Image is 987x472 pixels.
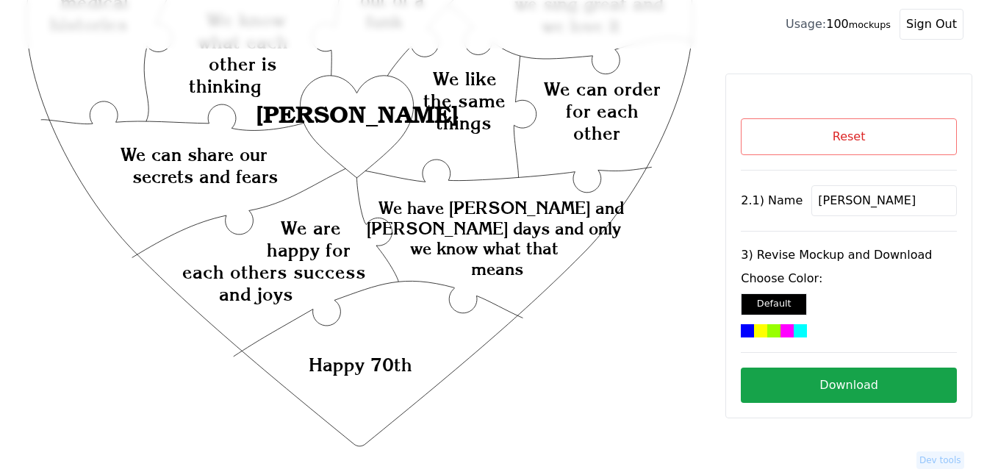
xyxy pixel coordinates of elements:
text: other is [209,53,277,75]
label: 3) Revise Mockup and Download [741,246,957,264]
text: thinking [189,75,262,97]
text: the same [423,90,506,112]
text: Happy 70th [309,354,412,376]
button: Dev tools [916,451,964,469]
text: what each [198,31,288,53]
text: [PERSON_NAME] [256,101,459,129]
text: We have [PERSON_NAME] and [378,198,624,218]
button: Reset [741,118,957,155]
text: each others success [182,261,366,283]
text: [PERSON_NAME] days and only [367,218,622,238]
div: 100 [786,15,891,33]
button: Download [741,368,957,403]
label: 2.1) Name [741,192,803,210]
text: and joys [219,283,293,305]
text: We can order [544,79,661,101]
small: Default [757,298,792,309]
text: we know what that [410,238,559,258]
text: We can share our [121,144,267,165]
text: means [471,259,523,279]
span: Usage: [786,17,826,31]
text: things [436,112,492,134]
small: mockups [849,19,891,30]
text: secrets and fears [132,166,278,187]
text: happy for [267,239,351,261]
text: We like [433,68,497,90]
button: Sign Out [900,9,963,40]
text: We are [281,217,341,239]
label: Choose Color: [741,270,957,287]
text: for each [566,101,639,123]
text: other [573,123,620,145]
